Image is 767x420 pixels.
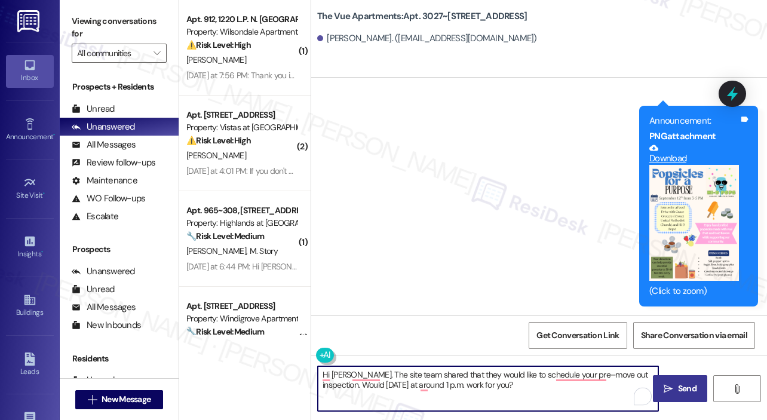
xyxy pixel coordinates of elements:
a: Inbox [6,55,54,87]
textarea: To enrich screen reader interactions, please activate Accessibility in Grammarly extension settings [318,366,658,411]
span: [PERSON_NAME] [186,54,246,65]
div: Apt. [STREET_ADDRESS] [186,109,297,121]
strong: 🔧 Risk Level: Medium [186,231,264,241]
div: Review follow-ups [72,157,155,169]
label: Viewing conversations for [72,12,167,44]
span: New Message [102,393,151,406]
span: Share Conversation via email [641,329,747,342]
div: Unanswered [72,121,135,133]
div: New Inbounds [72,319,141,332]
span: Get Conversation Link [536,329,619,342]
i:  [154,48,160,58]
span: [PERSON_NAME] [186,150,246,161]
div: Residents [60,352,179,365]
div: [DATE] at 4:01 PM: If you don't ever text me back during business hours then what is the point of... [186,165,533,176]
div: Unanswered [72,265,135,278]
span: Send [678,382,697,395]
button: Zoom image [649,165,739,281]
div: Unread [72,283,115,296]
b: The Vue Apartments: Apt. 3027~[STREET_ADDRESS] [317,10,527,23]
a: Download [649,143,739,164]
div: Maintenance [72,174,137,187]
div: Unread [72,374,115,387]
div: WO Follow-ups [72,192,145,205]
div: Escalate [72,210,118,223]
div: Property: Highlands at [GEOGRAPHIC_DATA] Apartments [186,217,297,229]
b: PNG attachment [649,130,716,142]
div: Prospects + Residents [60,81,179,93]
span: • [53,131,55,139]
div: All Messages [72,301,136,314]
i:  [664,384,673,394]
span: M. Story [250,246,278,256]
div: Announcement: [649,115,739,127]
button: Send [653,375,707,402]
div: [PERSON_NAME]. ([EMAIL_ADDRESS][DOMAIN_NAME]) [317,32,537,45]
a: Site Visit • [6,173,54,205]
button: New Message [75,390,164,409]
a: Buildings [6,290,54,322]
span: [PERSON_NAME] [186,246,250,256]
strong: ⚠️ Risk Level: High [186,39,251,50]
button: Get Conversation Link [529,322,627,349]
button: Share Conversation via email [633,322,755,349]
div: Property: Wilsondale Apartments [186,26,297,38]
div: [DATE] at 7:56 PM: Thank you in advance [186,70,327,81]
i:  [732,384,741,394]
div: Apt. [STREET_ADDRESS] [186,300,297,312]
div: All Messages [72,139,136,151]
div: Property: Vistas at [GEOGRAPHIC_DATA] [186,121,297,134]
img: ResiDesk Logo [17,10,42,32]
div: Apt. 912, 1220 L.P. N. [GEOGRAPHIC_DATA] [186,13,297,26]
span: • [43,189,45,198]
div: Apt. 965~308, [STREET_ADDRESS] [186,204,297,217]
strong: 🔧 Risk Level: Medium [186,326,264,337]
a: Insights • [6,231,54,263]
a: Leads [6,349,54,381]
strong: ⚠️ Risk Level: High [186,135,251,146]
i:  [88,395,97,404]
div: Unread [72,103,115,115]
span: • [41,248,43,256]
div: Property: Windigrove Apartments [186,312,297,325]
div: Prospects [60,243,179,256]
input: All communities [77,44,148,63]
div: (Click to zoom) [649,285,739,298]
